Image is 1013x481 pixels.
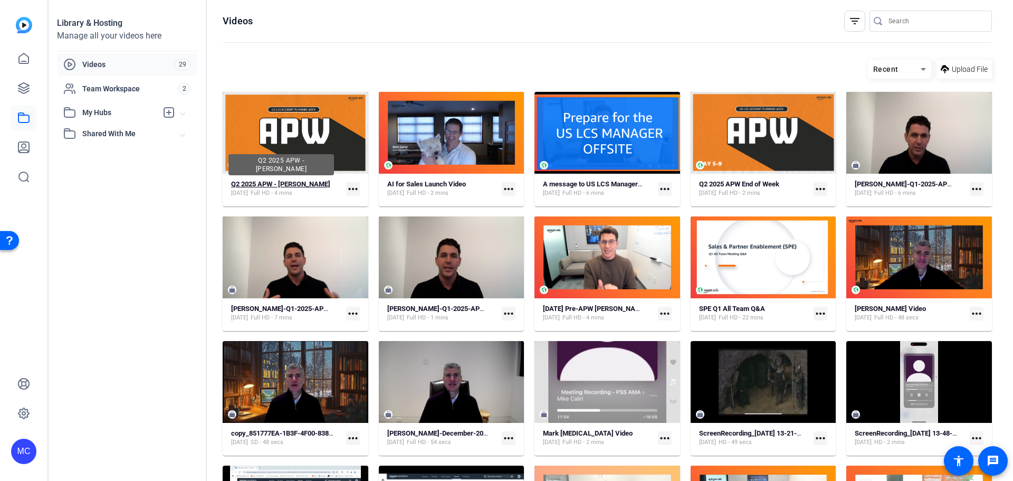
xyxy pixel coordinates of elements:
[855,305,926,313] strong: [PERSON_NAME] Video
[231,438,248,447] span: [DATE]
[658,431,672,445] mat-icon: more_horiz
[888,15,983,27] input: Search
[251,189,292,197] span: Full HD - 4 mins
[82,128,180,139] span: Shared With Me
[251,314,292,322] span: Full HD - 7 mins
[543,314,560,322] span: [DATE]
[543,189,560,197] span: [DATE]
[178,83,191,95] span: 2
[502,307,515,320] mat-icon: more_horiz
[848,15,861,27] mat-icon: filter_list
[719,314,763,322] span: Full HD - 22 mins
[228,154,334,175] div: Q2 2025 APW - [PERSON_NAME]
[387,180,498,197] a: AI for Sales Launch Video[DATE]Full HD - 2 mins
[231,314,248,322] span: [DATE]
[658,307,672,320] mat-icon: more_horiz
[231,189,248,197] span: [DATE]
[57,123,197,144] mat-expansion-panel-header: Shared With Me
[346,182,360,196] mat-icon: more_horiz
[855,438,872,447] span: [DATE]
[502,431,515,445] mat-icon: more_horiz
[814,431,827,445] mat-icon: more_horiz
[387,189,404,197] span: [DATE]
[407,438,451,447] span: Full HD - 54 secs
[543,180,712,188] strong: A message to US LCS Managers from [PERSON_NAME]
[11,439,36,464] div: MC
[543,429,654,447] a: Mark [MEDICAL_DATA] Video[DATE]Full HD - 2 mins
[699,305,810,322] a: SPE Q1 All Team Q&A[DATE]Full HD - 22 mins
[407,314,448,322] span: Full HD - 1 mins
[502,182,515,196] mat-icon: more_horiz
[387,305,720,313] strong: [PERSON_NAME]-Q1-2025-APW-[PERSON_NAME]-Q1-2025-APW-[PERSON_NAME]-1739914543330-webcam
[562,314,604,322] span: Full HD - 4 mins
[57,17,197,30] div: Library & Hosting
[387,438,404,447] span: [DATE]
[874,438,905,447] span: HD - 2 mins
[855,305,966,322] a: [PERSON_NAME] Video[DATE]Full HD - 48 secs
[855,189,872,197] span: [DATE]
[970,307,983,320] mat-icon: more_horiz
[387,429,498,447] a: [PERSON_NAME]-December-2024-[PERSON_NAME]-December-2024-[PERSON_NAME]-1734398628843-webcam[DATE]F...
[874,189,916,197] span: Full HD - 6 mins
[231,429,342,447] a: copy_851777EA-1B3F-4F00-8383-D4A45574650C[DATE]SD - 48 secs
[346,431,360,445] mat-icon: more_horiz
[387,180,466,188] strong: AI for Sales Launch Video
[82,59,174,70] span: Videos
[562,189,604,197] span: Full HD - 6 mins
[719,189,760,197] span: Full HD - 2 mins
[407,189,448,197] span: Full HD - 2 mins
[231,180,342,197] a: Q2 2025 APW - [PERSON_NAME][DATE]Full HD - 4 mins
[16,17,32,33] img: blue-gradient.svg
[387,305,498,322] a: [PERSON_NAME]-Q1-2025-APW-[PERSON_NAME]-Q1-2025-APW-[PERSON_NAME]-1739914543330-webcam[DATE]Full ...
[387,314,404,322] span: [DATE]
[82,83,178,94] span: Team Workspace
[82,107,157,118] span: My Hubs
[543,180,654,197] a: A message to US LCS Managers from [PERSON_NAME][DATE]Full HD - 6 mins
[57,102,197,123] mat-expansion-panel-header: My Hubs
[952,64,988,75] span: Upload File
[855,314,872,322] span: [DATE]
[970,431,983,445] mat-icon: more_horiz
[223,15,253,27] h1: Videos
[543,438,560,447] span: [DATE]
[699,180,779,188] strong: Q2 2025 APW End of Week
[251,438,283,447] span: SD - 48 secs
[346,307,360,320] mat-icon: more_horiz
[543,305,647,313] strong: [DATE] Pre-APW [PERSON_NAME]
[952,455,965,467] mat-icon: accessibility
[936,60,992,79] button: Upload File
[814,307,827,320] mat-icon: more_horiz
[231,305,342,322] a: [PERSON_NAME]-Q1-2025-APW-[PERSON_NAME]-Q1-2025-APW-[PERSON_NAME]-1739912665123-webcam[DATE]Full ...
[562,438,604,447] span: Full HD - 2 mins
[873,65,899,73] span: Recent
[699,180,810,197] a: Q2 2025 APW End of Week[DATE]Full HD - 2 mins
[174,59,191,70] span: 29
[987,455,999,467] mat-icon: message
[231,305,564,313] strong: [PERSON_NAME]-Q1-2025-APW-[PERSON_NAME]-Q1-2025-APW-[PERSON_NAME]-1739912665123-webcam
[970,182,983,196] mat-icon: more_horiz
[699,189,716,197] span: [DATE]
[658,182,672,196] mat-icon: more_horiz
[855,180,966,197] a: [PERSON_NAME]-Q1-2025-APW-[PERSON_NAME]-Q1-2025-APW-[PERSON_NAME]-1739913939869-webcam[DATE]Full ...
[699,438,716,447] span: [DATE]
[814,182,827,196] mat-icon: more_horiz
[855,429,966,447] a: ScreenRecording_[DATE] 13-48-56_1[DATE]HD - 2 mins
[699,429,811,437] strong: ScreenRecording_[DATE] 13-21-12_1
[543,429,633,437] strong: Mark [MEDICAL_DATA] Video
[231,180,330,188] strong: Q2 2025 APW - [PERSON_NAME]
[57,30,197,42] div: Manage all your videos here
[699,305,765,313] strong: SPE Q1 All Team Q&A
[699,429,810,447] a: ScreenRecording_[DATE] 13-21-12_1[DATE]HD - 49 secs
[699,314,716,322] span: [DATE]
[719,438,752,447] span: HD - 49 secs
[231,429,382,437] strong: copy_851777EA-1B3F-4F00-8383-D4A45574650C
[855,429,967,437] strong: ScreenRecording_[DATE] 13-48-56_1
[543,305,654,322] a: [DATE] Pre-APW [PERSON_NAME][DATE]Full HD - 4 mins
[874,314,919,322] span: Full HD - 48 secs
[387,429,731,437] strong: [PERSON_NAME]-December-2024-[PERSON_NAME]-December-2024-[PERSON_NAME]-1734398628843-webcam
